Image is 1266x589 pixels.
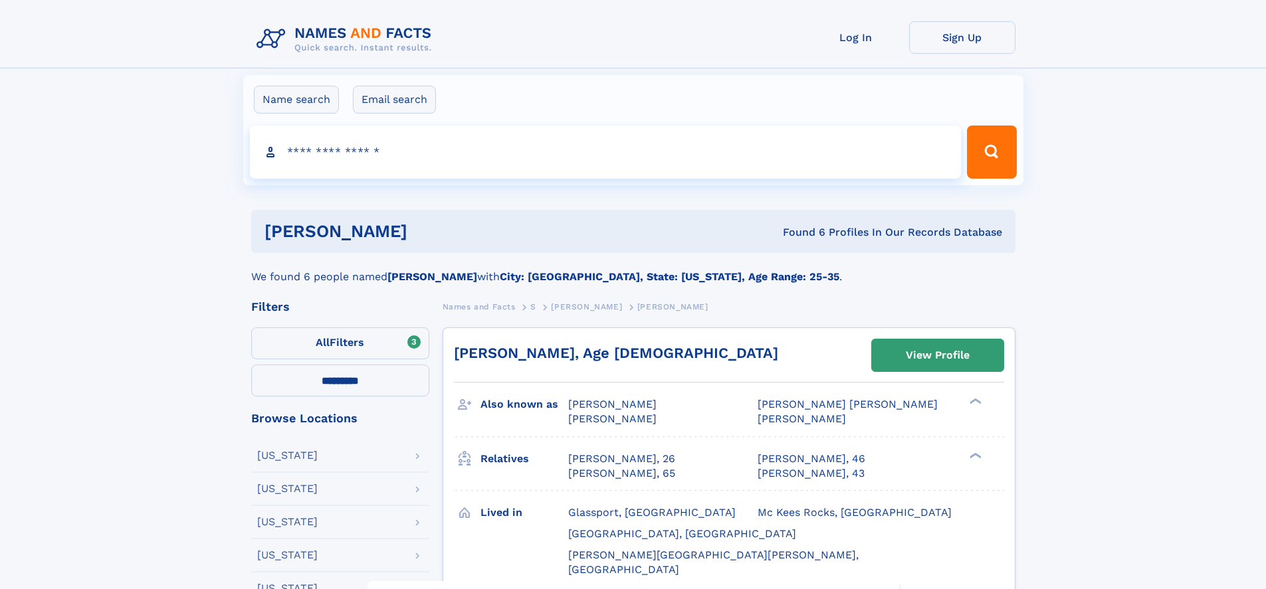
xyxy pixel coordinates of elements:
[480,501,568,524] h3: Lived in
[803,21,909,54] a: Log In
[254,86,339,114] label: Name search
[595,225,1002,240] div: Found 6 Profiles In Our Records Database
[568,506,736,519] span: Glassport, [GEOGRAPHIC_DATA]
[568,452,675,466] a: [PERSON_NAME], 26
[257,517,318,527] div: [US_STATE]
[909,21,1015,54] a: Sign Up
[500,270,839,283] b: City: [GEOGRAPHIC_DATA], State: [US_STATE], Age Range: 25-35
[480,393,568,416] h3: Also known as
[264,223,595,240] h1: [PERSON_NAME]
[568,398,657,410] span: [PERSON_NAME]
[551,298,622,315] a: [PERSON_NAME]
[257,550,318,560] div: [US_STATE]
[568,548,859,576] span: [PERSON_NAME][GEOGRAPHIC_DATA][PERSON_NAME], [GEOGRAPHIC_DATA]
[443,298,516,315] a: Names and Facts
[250,126,962,179] input: search input
[906,340,970,371] div: View Profile
[251,253,1015,285] div: We found 6 people named with .
[316,336,330,349] span: All
[966,397,982,406] div: ❯
[758,398,938,410] span: [PERSON_NAME] [PERSON_NAME]
[758,466,865,481] a: [PERSON_NAME], 43
[257,450,318,461] div: [US_STATE]
[353,86,436,114] label: Email search
[568,412,657,425] span: [PERSON_NAME]
[387,270,477,283] b: [PERSON_NAME]
[251,21,443,57] img: Logo Names and Facts
[530,298,536,315] a: S
[966,451,982,460] div: ❯
[257,483,318,494] div: [US_STATE]
[551,302,622,311] span: [PERSON_NAME]
[251,327,429,359] label: Filters
[454,345,778,361] a: [PERSON_NAME], Age [DEMOGRAPHIC_DATA]
[637,302,708,311] span: [PERSON_NAME]
[568,466,675,481] a: [PERSON_NAME], 65
[251,301,429,313] div: Filters
[758,506,952,519] span: Mc Kees Rocks, [GEOGRAPHIC_DATA]
[758,452,865,466] a: [PERSON_NAME], 46
[872,339,1003,371] a: View Profile
[758,412,846,425] span: [PERSON_NAME]
[530,302,536,311] span: S
[967,126,1016,179] button: Search Button
[568,527,796,540] span: [GEOGRAPHIC_DATA], [GEOGRAPHIC_DATA]
[480,448,568,470] h3: Relatives
[251,412,429,424] div: Browse Locations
